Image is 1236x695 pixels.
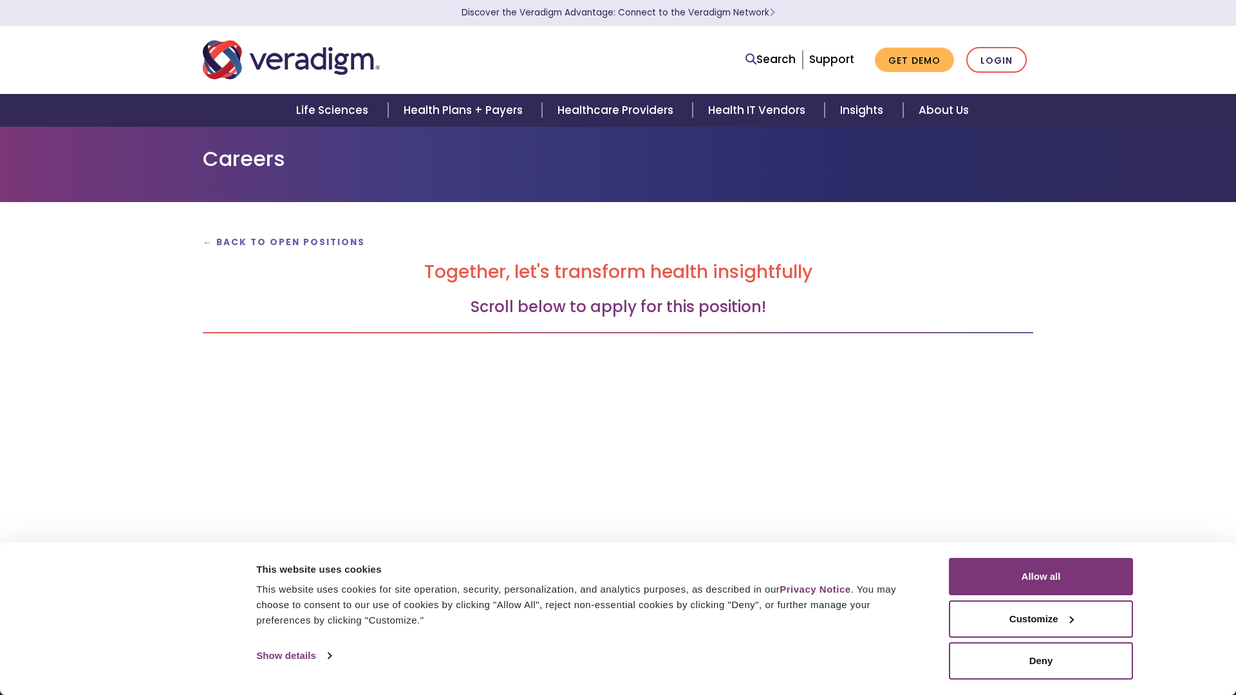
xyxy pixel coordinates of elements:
[769,6,775,19] span: Learn More
[203,236,365,248] a: ← Back to Open Positions
[966,47,1027,73] a: Login
[256,562,920,577] div: This website uses cookies
[462,6,775,19] a: Discover the Veradigm Advantage: Connect to the Veradigm NetworkLearn More
[949,558,1133,595] button: Allow all
[542,94,693,127] a: Healthcare Providers
[203,147,1033,171] h1: Careers
[693,94,825,127] a: Health IT Vendors
[256,646,331,665] a: Show details
[903,94,984,127] a: About Us
[203,39,380,81] img: Veradigm logo
[780,584,850,595] a: Privacy Notice
[949,600,1133,638] button: Customize
[256,582,920,628] div: This website uses cookies for site operation, security, personalization, and analytics purposes, ...
[825,94,903,127] a: Insights
[203,261,1033,283] h2: Together, let's transform health insightfully
[809,51,854,67] a: Support
[949,642,1133,680] button: Deny
[281,94,388,127] a: Life Sciences
[875,48,954,73] a: Get Demo
[203,298,1033,317] h3: Scroll below to apply for this position!
[388,94,542,127] a: Health Plans + Payers
[745,51,796,68] a: Search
